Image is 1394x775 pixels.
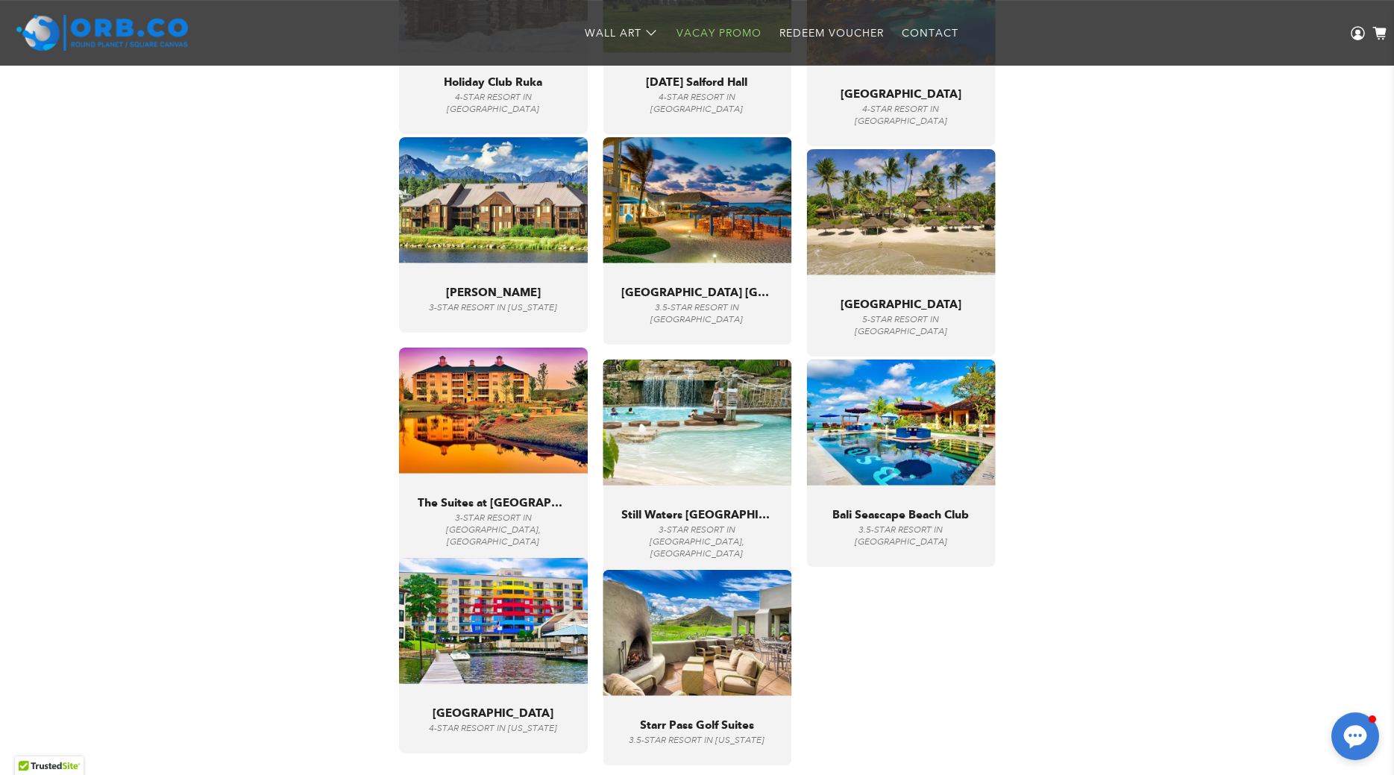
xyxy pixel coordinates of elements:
[650,92,743,115] span: 4-STAR RESORT in [GEOGRAPHIC_DATA]
[446,512,541,547] span: 3-STAR RESORT in [GEOGRAPHIC_DATA], [GEOGRAPHIC_DATA]
[841,298,961,311] span: [GEOGRAPHIC_DATA]
[1331,712,1379,760] button: Open chat window
[650,524,744,559] span: 3-STAR RESORT in [GEOGRAPHIC_DATA], [GEOGRAPHIC_DATA]
[855,524,947,547] span: 3.5-STAR RESORT in [GEOGRAPHIC_DATA]
[640,718,754,732] span: Starr Pass Golf Suites
[629,735,764,746] span: 3.5-STAR RESORT in [US_STATE]
[893,13,967,53] a: Contact
[621,508,773,521] span: Still Waters [GEOGRAPHIC_DATA]
[855,104,947,127] span: 4-STAR RESORT in [GEOGRAPHIC_DATA]
[429,302,557,313] span: 3-STAR RESORT in [US_STATE]
[444,75,542,89] span: Holiday Club Ruka
[621,286,773,299] span: [GEOGRAPHIC_DATA] [GEOGRAPHIC_DATA]
[646,75,747,89] span: [DATE] Salford Hall
[418,496,569,509] span: The Suites at [GEOGRAPHIC_DATA] by Diamond Resorts
[446,286,541,299] span: [PERSON_NAME]
[650,302,743,325] span: 3.5-STAR RESORT in [GEOGRAPHIC_DATA]
[433,706,553,720] span: [GEOGRAPHIC_DATA]
[576,13,668,53] a: Wall Art
[770,13,893,53] a: Redeem Voucher
[447,92,539,115] span: 4-STAR RESORT in [GEOGRAPHIC_DATA]
[841,87,961,101] span: [GEOGRAPHIC_DATA]
[429,723,557,734] span: 4-STAR RESORT in [US_STATE]
[855,314,947,337] span: 5-STAR RESORT in [GEOGRAPHIC_DATA]
[668,13,770,53] a: Vacay Promo
[832,508,969,521] span: Bali Seascape Beach Club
